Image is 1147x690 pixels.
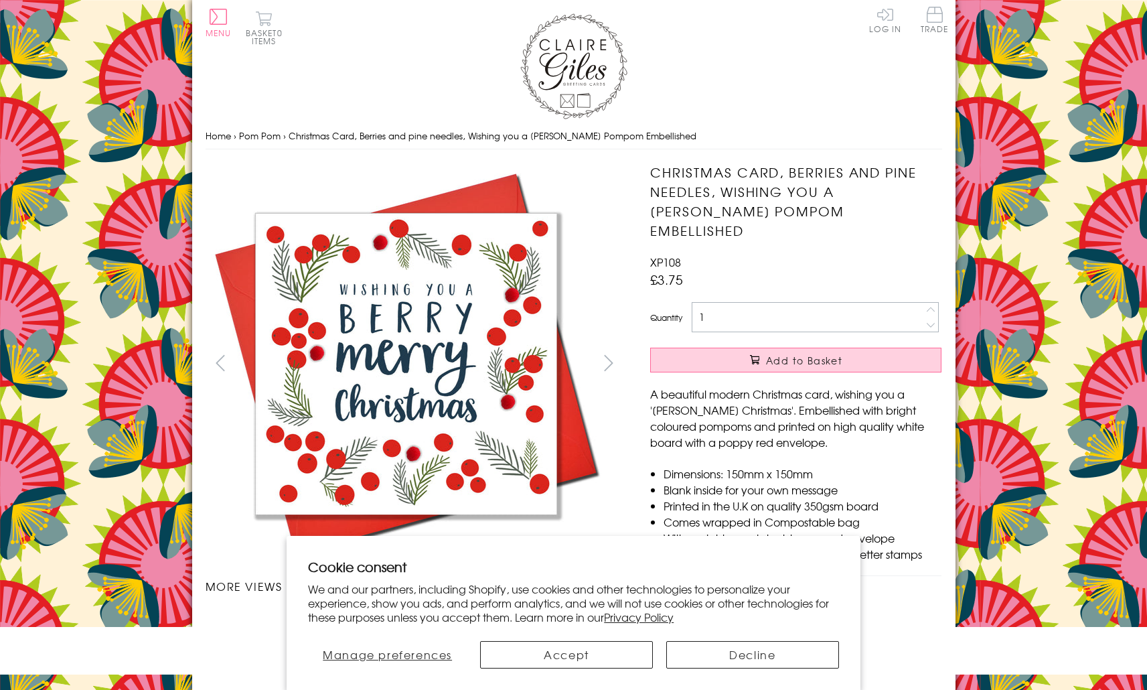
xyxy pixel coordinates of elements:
[650,270,683,289] span: £3.75
[650,312,682,324] label: Quantity
[921,7,949,33] span: Trade
[206,9,232,37] button: Menu
[206,163,607,565] img: Christmas Card, Berries and pine needles, Wishing you a berry Pompom Embellished
[252,27,283,47] span: 0 items
[308,641,467,669] button: Manage preferences
[234,129,236,142] span: ›
[650,163,941,240] h1: Christmas Card, Berries and pine needles, Wishing you a [PERSON_NAME] Pompom Embellished
[664,514,941,530] li: Comes wrapped in Compostable bag
[650,348,941,372] button: Add to Basket
[480,641,653,669] button: Accept
[666,641,839,669] button: Decline
[664,530,941,546] li: With matching sustainable sourced envelope
[206,578,624,594] h3: More views
[239,129,281,142] a: Pom Pom
[206,123,942,150] nav: breadcrumbs
[593,348,623,378] button: next
[206,27,232,39] span: Menu
[206,129,231,142] a: Home
[308,557,839,576] h2: Cookie consent
[283,129,286,142] span: ›
[664,482,941,498] li: Blank inside for your own message
[520,13,627,119] img: Claire Giles Greetings Cards
[664,498,941,514] li: Printed in the U.K on quality 350gsm board
[308,582,839,624] p: We and our partners, including Shopify, use cookies and other technologies to personalize your ex...
[766,354,842,367] span: Add to Basket
[206,348,236,378] button: prev
[921,7,949,36] a: Trade
[664,466,941,482] li: Dimensions: 150mm x 150mm
[869,7,901,33] a: Log In
[650,254,681,270] span: XP108
[323,646,452,663] span: Manage preferences
[650,386,941,450] p: A beautiful modern Christmas card, wishing you a '[PERSON_NAME] Christmas'. Embellished with brig...
[604,609,674,625] a: Privacy Policy
[289,129,696,142] span: Christmas Card, Berries and pine needles, Wishing you a [PERSON_NAME] Pompom Embellished
[246,11,283,45] button: Basket0 items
